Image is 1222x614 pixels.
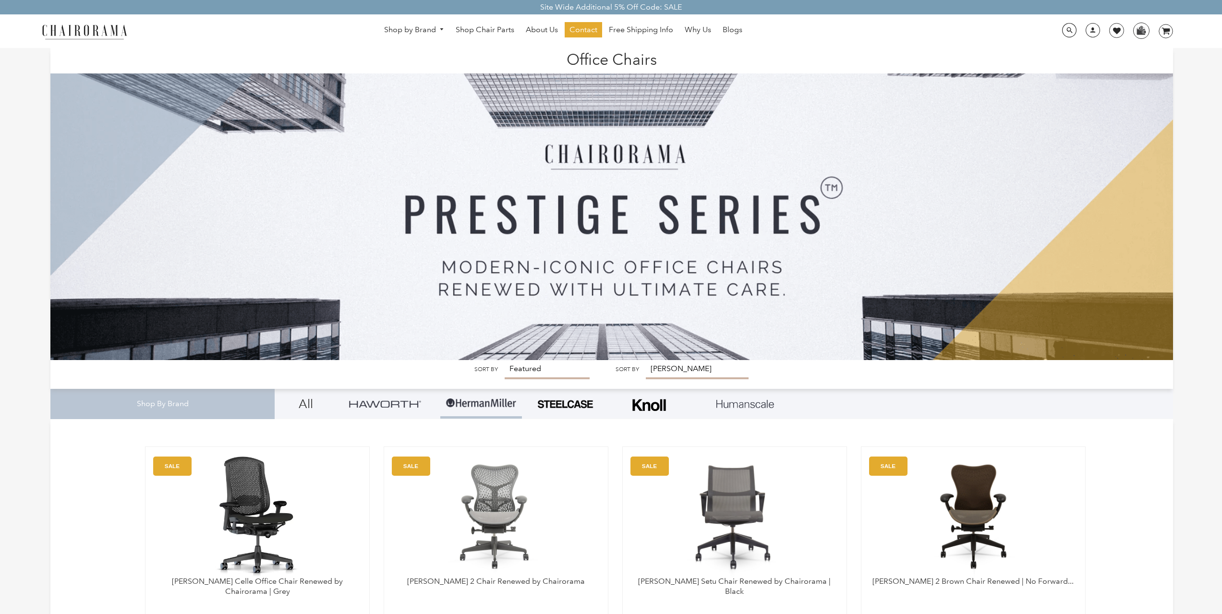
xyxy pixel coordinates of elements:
img: Frame_4.png [630,393,668,417]
img: Herman Miller Celle Office Chair Renewed by Chairorama | Grey - chairorama [155,457,360,577]
img: Group-1.png [445,389,517,418]
span: Blogs [723,25,742,35]
img: Herman Miller Mirra 2 Chair Renewed by Chairorama - chairorama [394,457,598,577]
div: Shop By Brand [50,389,275,419]
a: Blogs [718,22,747,37]
span: Why Us [685,25,711,35]
text: SALE [165,463,180,470]
a: Herman Miller Setu Chair Renewed by Chairorama | Black - chairorama Herman Miller Setu Chair Rene... [632,457,837,577]
a: Free Shipping Info [604,22,678,37]
a: Contact [565,22,602,37]
img: Herman Miller Mirra 2 Brown Chair Renewed | No Forward Tilt | - chairorama [871,457,1076,577]
span: About Us [526,25,558,35]
span: Shop Chair Parts [456,25,514,35]
h1: Office Chairs [60,48,1163,69]
a: About Us [521,22,563,37]
a: [PERSON_NAME] Setu Chair Renewed by Chairorama | Black [638,577,831,596]
a: Herman Miller Celle Office Chair Renewed by Chairorama | Grey - chairorama Herman Miller Celle Of... [155,457,360,577]
a: [PERSON_NAME] 2 Chair Renewed by Chairorama [407,577,585,586]
img: chairorama [36,23,133,40]
img: PHOTO-2024-07-09-00-53-10-removebg-preview.png [536,399,594,409]
text: SALE [642,463,657,470]
img: Layer_1_1.png [716,400,774,409]
a: [PERSON_NAME] Celle Office Chair Renewed by Chairorama | Grey [172,577,343,596]
nav: DesktopNavigation [173,22,953,40]
label: Sort by [474,366,498,373]
a: Shop by Brand [379,23,449,37]
span: Contact [569,25,597,35]
a: Herman Miller Mirra 2 Chair Renewed by Chairorama - chairorama Herman Miller Mirra 2 Chair Renewe... [394,457,598,577]
a: Why Us [680,22,716,37]
img: Office Chairs [50,48,1173,360]
img: Herman Miller Setu Chair Renewed by Chairorama | Black - chairorama [632,457,837,577]
a: Shop Chair Parts [451,22,519,37]
a: All [282,389,330,419]
label: Sort by [616,366,639,373]
img: Group_4be16a4b-c81a-4a6e-a540-764d0a8faf6e.png [349,400,421,408]
text: SALE [403,463,418,470]
img: WhatsApp_Image_2024-07-12_at_16.23.01.webp [1134,23,1149,37]
a: Herman Miller Mirra 2 Brown Chair Renewed | No Forward Tilt | - chairorama Herman Miller Mirra 2 ... [871,457,1076,577]
text: SALE [881,463,895,470]
span: Free Shipping Info [609,25,673,35]
a: [PERSON_NAME] 2 Brown Chair Renewed | No Forward... [872,577,1074,586]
